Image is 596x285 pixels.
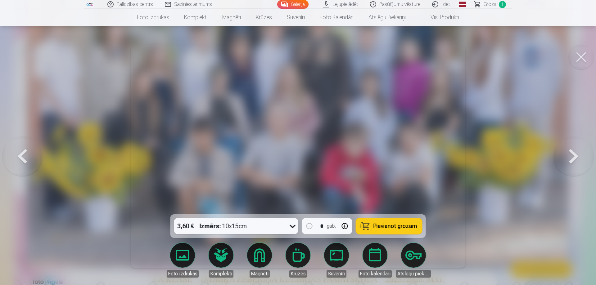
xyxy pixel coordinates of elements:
[289,270,307,278] div: Krūzes
[200,222,221,230] strong: Izmērs :
[177,9,215,26] a: Komplekti
[327,270,346,278] div: Suvenīri
[165,243,200,278] a: Foto izdrukas
[209,270,233,278] div: Komplekti
[250,270,270,278] div: Magnēti
[242,243,277,278] a: Magnēti
[174,218,197,234] div: 3,60 €
[396,270,431,278] div: Atslēgu piekariņi
[312,9,361,26] a: Foto kalendāri
[279,9,312,26] a: Suvenīri
[215,9,248,26] a: Magnēti
[248,9,279,26] a: Krūzes
[200,218,247,234] div: 10x15cm
[319,243,354,278] a: Suvenīri
[361,9,413,26] a: Atslēgu piekariņi
[129,9,177,26] a: Foto izdrukas
[413,9,467,26] a: Visi produkti
[327,222,336,230] div: gab.
[359,270,392,278] div: Foto kalendāri
[358,243,392,278] a: Foto kalendāri
[204,243,238,278] a: Komplekti
[396,243,431,278] a: Atslēgu piekariņi
[86,2,93,6] img: /fa1
[499,1,506,8] span: 1
[356,218,422,234] button: Pievienot grozam
[484,1,496,8] span: Grozs
[167,270,199,278] div: Foto izdrukas
[281,243,315,278] a: Krūzes
[373,223,417,229] span: Pievienot grozam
